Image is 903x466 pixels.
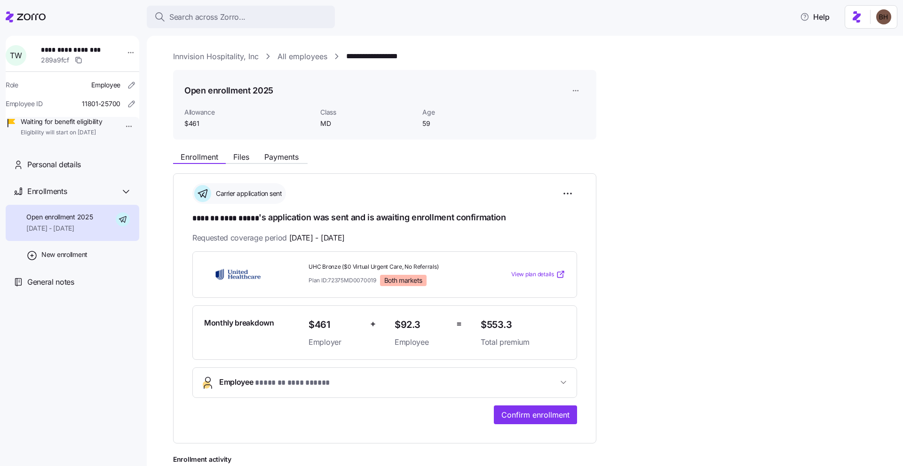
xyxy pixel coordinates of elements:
span: Total premium [481,336,565,348]
span: Both markets [384,276,422,285]
span: $461 [184,119,313,128]
span: Confirm enrollment [501,409,570,420]
span: 11801-25700 [82,99,120,109]
span: Open enrollment 2025 [26,212,93,222]
h1: Open enrollment 2025 [184,85,273,96]
span: $461 [309,317,363,333]
a: Innvision Hospitality, Inc [173,51,259,62]
button: Search across Zorro... [147,6,335,28]
span: Employee [395,336,449,348]
span: 59 [422,119,517,128]
button: Help [792,8,837,26]
span: Search across Zorro... [169,11,246,23]
span: View plan details [511,270,554,279]
a: All employees [277,51,327,62]
img: c3c218ad70e66eeb89914ccc98a2927c [876,9,891,24]
span: [DATE] - [DATE] [289,232,345,244]
span: Files [233,153,249,161]
span: $92.3 [395,317,449,333]
h1: 's application was sent and is awaiting enrollment confirmation [192,211,577,225]
span: UHC Bronze ($0 Virtual Urgent Care, No Referrals) [309,263,473,271]
span: Eligibility will start on [DATE] [21,129,102,137]
span: Help [800,11,830,23]
button: Confirm enrollment [494,405,577,424]
span: Age [422,108,517,117]
span: = [456,317,462,331]
span: Waiting for benefit eligibility [21,117,102,126]
span: 289a9fcf [41,55,69,65]
span: Employee [91,80,120,90]
span: Allowance [184,108,313,117]
span: Employee [219,376,330,389]
span: New enrollment [41,250,87,259]
span: Enrollment [181,153,218,161]
span: Employer [309,336,363,348]
span: General notes [27,276,74,288]
span: Class [320,108,415,117]
span: + [370,317,376,331]
span: Employee ID [6,99,43,109]
span: Enrollments [27,186,67,197]
span: Carrier application sent [213,189,282,198]
img: UnitedHealthcare [204,264,272,285]
span: Enrollment activity [173,455,596,464]
span: [DATE] - [DATE] [26,224,93,233]
span: Personal details [27,159,81,171]
span: Requested coverage period [192,232,345,244]
span: T W [10,52,22,59]
span: $553.3 [481,317,565,333]
span: Payments [264,153,299,161]
span: Monthly breakdown [204,317,274,329]
span: Plan ID: 72375MD0070019 [309,276,376,284]
a: View plan details [511,270,565,279]
span: Role [6,80,18,90]
span: MD [320,119,415,128]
